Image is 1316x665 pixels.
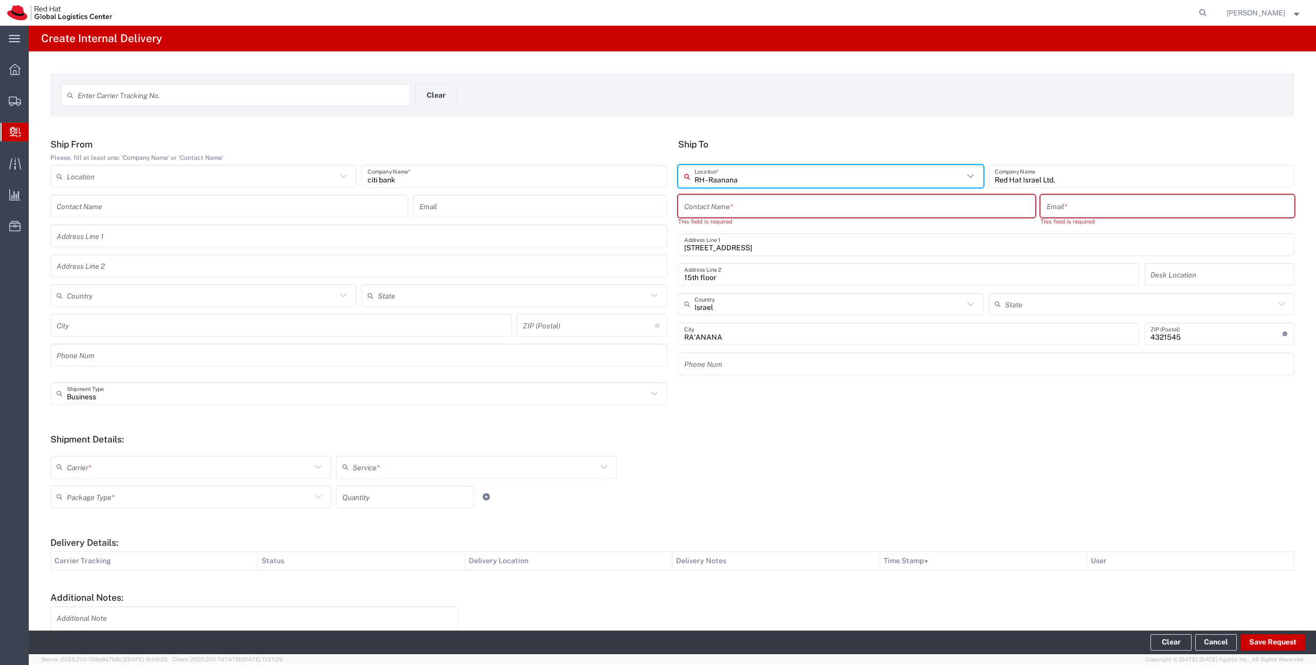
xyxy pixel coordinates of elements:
h5: Additional Notes: [50,592,1294,603]
span: [DATE] 10:09:35 [126,656,168,662]
th: Delivery Notes [672,551,880,570]
span: [DATE] 11:37:29 [243,656,283,662]
span: Server: 2025.21.0-769a9a7b8c3 [41,656,168,662]
h5: Ship To [678,139,1295,150]
button: [PERSON_NAME] [1226,7,1302,19]
span: Copyright © [DATE]-[DATE] Agistix Inc., All Rights Reserved [1145,655,1304,664]
a: Cancel [1195,634,1237,651]
th: Time Stamp [880,551,1087,570]
th: Carrier Tracking [51,551,258,570]
th: Delivery Location [465,551,672,570]
table: Delivery Details: [50,551,1294,570]
img: logo [7,5,112,21]
h5: Ship From [50,139,667,150]
th: User [1087,551,1294,570]
a: Add Item [479,490,493,504]
div: This field is required [1040,217,1294,226]
button: Save Request [1240,634,1305,651]
div: Please, fill at least one: 'Company Name' or 'Contact Name' [50,153,667,162]
h5: Shipment Details: [50,434,1294,445]
div: This field is required [678,217,1036,226]
span: Noam LEVY [1227,7,1285,19]
span: Client: 2025.21.0-7d7479b [172,656,283,662]
button: Clear [415,84,456,106]
button: Clear [1150,634,1192,651]
h4: Create Internal Delivery [41,26,162,51]
th: Status [258,551,465,570]
h5: Delivery Details: [50,537,1294,548]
